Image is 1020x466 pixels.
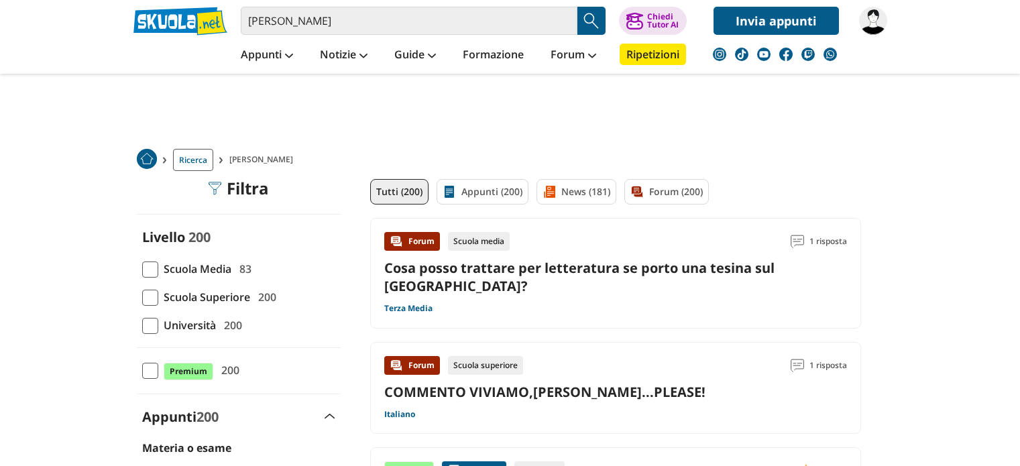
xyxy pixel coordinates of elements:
[142,228,185,246] label: Livello
[158,260,231,278] span: Scuola Media
[713,48,726,61] img: instagram
[824,48,837,61] img: WhatsApp
[630,185,644,198] img: Forum filtro contenuto
[714,7,839,35] a: Invia appunti
[208,182,221,195] img: Filtra filtri mobile
[620,44,686,65] a: Ripetizioni
[229,149,298,171] span: [PERSON_NAME]
[581,11,602,31] img: Cerca appunti, riassunti o versioni
[208,179,269,198] div: Filtra
[370,179,429,205] a: Tutti (200)
[384,383,705,401] a: COMMENTO VIVIAMO,[PERSON_NAME]...PLEASE!
[142,441,231,455] label: Materia o esame
[317,44,371,68] a: Notizie
[158,288,250,306] span: Scuola Superiore
[757,48,771,61] img: youtube
[384,232,440,251] div: Forum
[543,185,556,198] img: News filtro contenuto
[536,179,616,205] a: News (181)
[390,235,403,248] img: Forum contenuto
[237,44,296,68] a: Appunti
[384,259,775,295] a: Cosa posso trattare per letteratura se porto una tesina sul [GEOGRAPHIC_DATA]?
[443,185,456,198] img: Appunti filtro contenuto
[459,44,527,68] a: Formazione
[142,408,219,426] label: Appunti
[448,356,523,375] div: Scuola superiore
[859,7,887,35] img: elisamasciotti
[437,179,528,205] a: Appunti (200)
[577,7,606,35] button: Search Button
[137,149,157,169] img: Home
[390,359,403,372] img: Forum contenuto
[735,48,748,61] img: tiktok
[624,179,709,205] a: Forum (200)
[384,303,433,314] a: Terza Media
[647,13,679,29] div: Chiedi Tutor AI
[234,260,251,278] span: 83
[448,232,510,251] div: Scuola media
[325,414,335,419] img: Apri e chiudi sezione
[137,149,157,171] a: Home
[384,356,440,375] div: Forum
[547,44,600,68] a: Forum
[196,408,219,426] span: 200
[391,44,439,68] a: Guide
[791,359,804,372] img: Commenti lettura
[809,232,847,251] span: 1 risposta
[791,235,804,248] img: Commenti lettura
[216,361,239,379] span: 200
[809,356,847,375] span: 1 risposta
[241,7,577,35] input: Cerca appunti, riassunti o versioni
[188,228,211,246] span: 200
[619,7,687,35] button: ChiediTutor AI
[158,316,216,334] span: Università
[164,363,213,380] span: Premium
[779,48,793,61] img: facebook
[173,149,213,171] a: Ricerca
[219,316,242,334] span: 200
[801,48,815,61] img: twitch
[253,288,276,306] span: 200
[384,409,415,420] a: Italiano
